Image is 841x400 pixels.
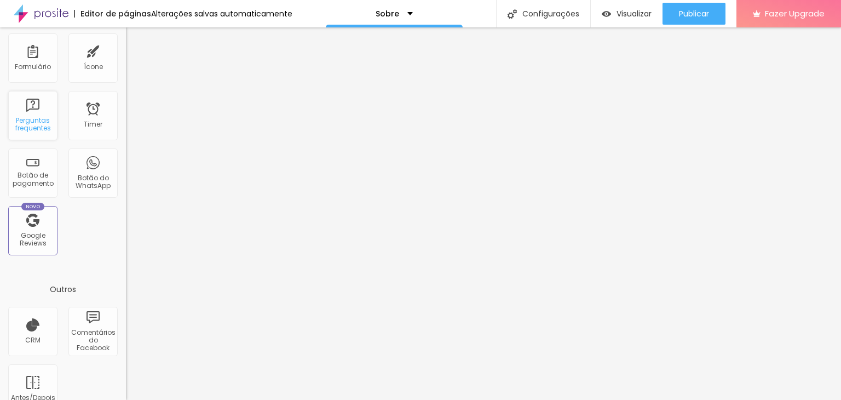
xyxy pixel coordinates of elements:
img: view-1.svg [602,9,611,19]
div: Botão de pagamento [11,172,54,187]
span: Visualizar [617,9,652,18]
p: Sobre [376,10,399,18]
div: Timer [84,121,102,128]
span: Publicar [679,9,709,18]
div: Novo [21,203,45,210]
div: Google Reviews [11,232,54,248]
button: Publicar [663,3,725,25]
img: Icone [508,9,517,19]
div: Botão do WhatsApp [71,174,114,190]
button: Visualizar [591,3,663,25]
div: Comentários do Facebook [71,329,114,352]
div: Perguntas frequentes [11,117,54,133]
div: Alterações salvas automaticamente [151,10,292,18]
span: Fazer Upgrade [765,9,825,18]
div: Editor de páginas [74,10,151,18]
div: Ícone [84,63,103,71]
div: CRM [25,336,41,344]
div: Formulário [15,63,51,71]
